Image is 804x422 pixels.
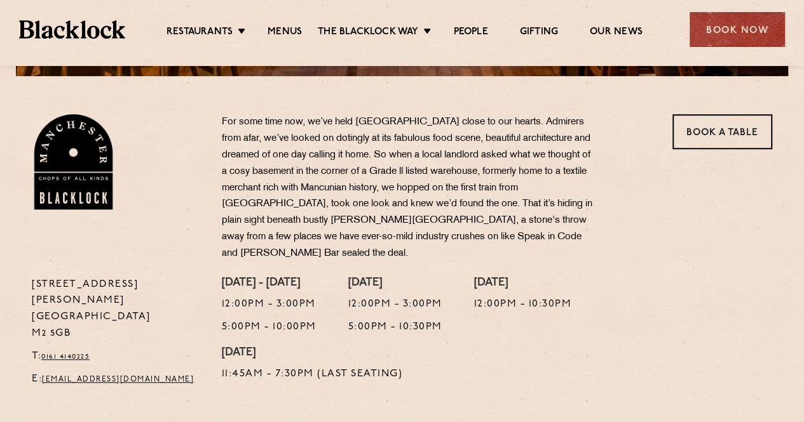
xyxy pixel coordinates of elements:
[167,26,233,40] a: Restaurants
[19,20,125,38] img: BL_Textured_Logo-footer-cropped.svg
[348,319,442,336] p: 5:00pm - 10:30pm
[453,26,487,40] a: People
[474,296,572,313] p: 12:00pm - 10:30pm
[348,277,442,291] h4: [DATE]
[222,114,597,262] p: For some time now, we’ve held [GEOGRAPHIC_DATA] close to our hearts. Admirers from afar, we’ve lo...
[590,26,643,40] a: Our News
[690,12,785,47] div: Book Now
[222,296,317,313] p: 12:00pm - 3:00pm
[222,319,317,336] p: 5:00pm - 10:00pm
[268,26,302,40] a: Menus
[474,277,572,291] h4: [DATE]
[520,26,558,40] a: Gifting
[672,114,772,149] a: Book a Table
[32,277,203,343] p: [STREET_ADDRESS][PERSON_NAME] [GEOGRAPHIC_DATA] M2 5GB
[32,348,203,365] p: T:
[318,26,418,40] a: The Blacklock Way
[222,346,403,360] h4: [DATE]
[32,114,115,209] img: BL_Manchester_Logo-bleed.png
[348,296,442,313] p: 12:00pm - 3:00pm
[41,353,90,360] a: 0161 4140225
[42,376,194,383] a: [EMAIL_ADDRESS][DOMAIN_NAME]
[222,277,317,291] h4: [DATE] - [DATE]
[32,371,203,388] p: E:
[222,366,403,383] p: 11:45am - 7:30pm (Last Seating)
